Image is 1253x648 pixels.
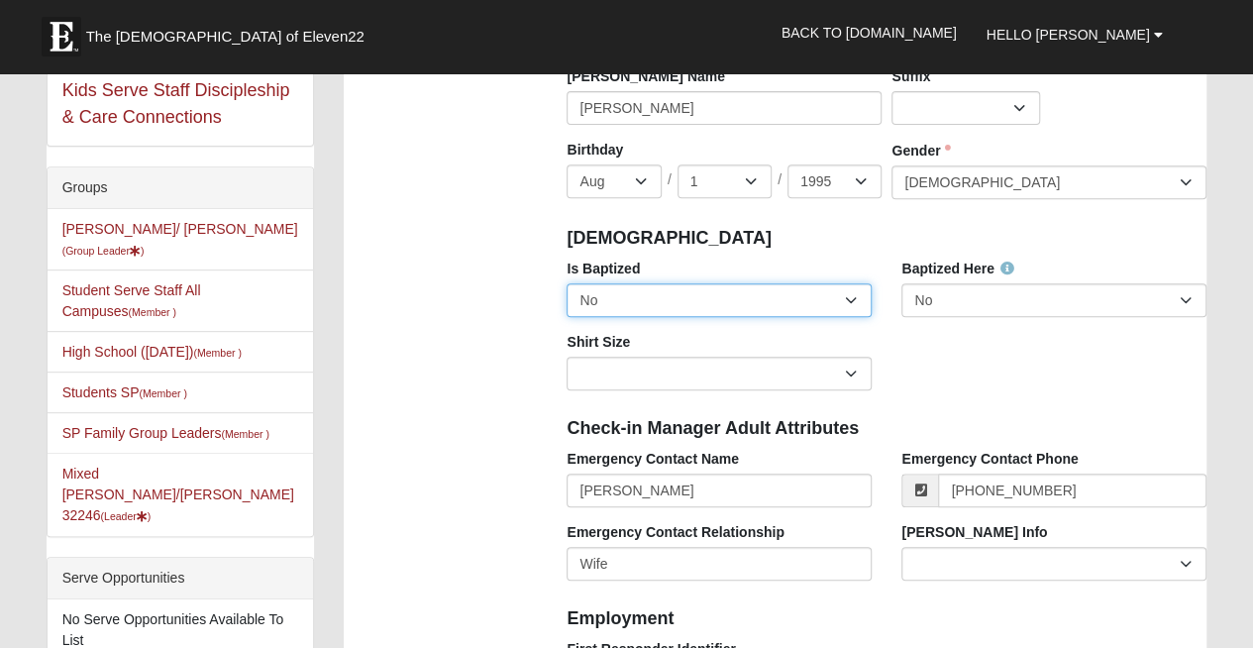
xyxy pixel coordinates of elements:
[32,7,428,56] a: The [DEMOGRAPHIC_DATA] of Eleven22
[62,344,242,360] a: High School ([DATE])(Member )
[567,140,623,160] label: Birthday
[42,17,81,56] img: Eleven22 logo
[901,259,1013,278] label: Baptized Here
[48,558,313,599] div: Serve Opportunities
[193,347,241,359] small: (Member )
[86,27,365,47] span: The [DEMOGRAPHIC_DATA] of Eleven22
[62,80,290,127] a: Kids Serve Staff Discipleship & Care Connections
[901,449,1078,469] label: Emergency Contact Phone
[101,510,152,522] small: (Leader )
[767,8,972,57] a: Back to [DOMAIN_NAME]
[221,428,268,440] small: (Member )
[567,608,1206,630] h4: Employment
[891,141,950,161] label: Gender
[567,522,783,542] label: Emergency Contact Relationship
[48,167,313,209] div: Groups
[901,522,1047,542] label: [PERSON_NAME] Info
[567,259,640,278] label: Is Baptized
[778,169,782,191] span: /
[567,332,630,352] label: Shirt Size
[567,66,724,86] label: [PERSON_NAME] Name
[62,245,145,257] small: (Group Leader )
[567,228,1206,250] h4: [DEMOGRAPHIC_DATA]
[62,221,298,258] a: [PERSON_NAME]/ [PERSON_NAME](Group Leader)
[129,306,176,318] small: (Member )
[62,425,269,441] a: SP Family Group Leaders(Member )
[139,387,186,399] small: (Member )
[972,10,1178,59] a: Hello [PERSON_NAME]
[62,282,201,319] a: Student Serve Staff All Campuses(Member )
[668,169,672,191] span: /
[62,466,294,523] a: Mixed [PERSON_NAME]/[PERSON_NAME] 32246(Leader)
[62,384,187,400] a: Students SP(Member )
[567,418,1206,440] h4: Check-in Manager Adult Attributes
[567,449,739,469] label: Emergency Contact Name
[987,27,1150,43] span: Hello [PERSON_NAME]
[891,66,930,86] label: Suffix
